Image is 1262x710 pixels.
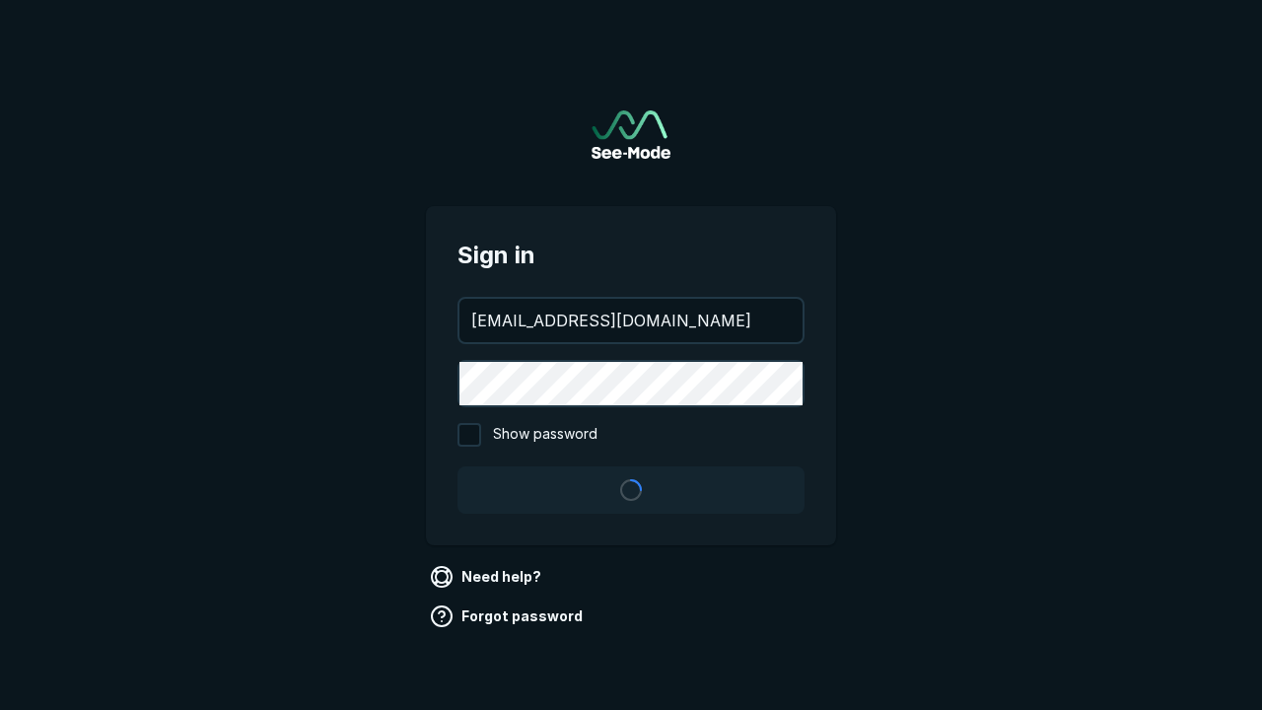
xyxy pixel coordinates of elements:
a: Forgot password [426,601,591,632]
span: Show password [493,423,597,447]
span: Sign in [457,238,805,273]
img: See-Mode Logo [592,110,670,159]
a: Go to sign in [592,110,670,159]
input: your@email.com [459,299,803,342]
a: Need help? [426,561,549,593]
